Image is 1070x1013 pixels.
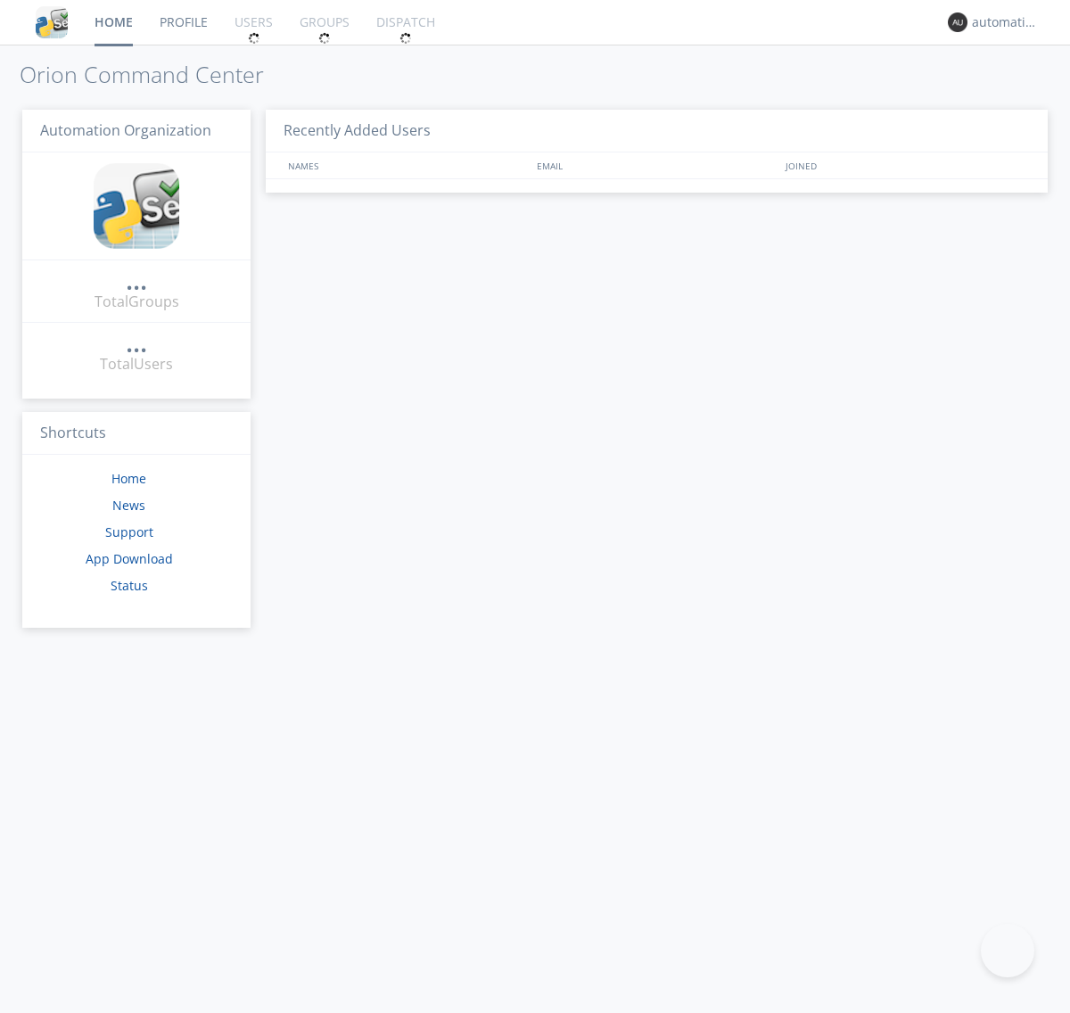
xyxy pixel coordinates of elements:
a: Support [105,523,153,540]
img: 373638.png [948,12,967,32]
img: cddb5a64eb264b2086981ab96f4c1ba7 [94,163,179,249]
div: automation+atlas0031 [972,13,1039,31]
span: Automation Organization [40,120,211,140]
iframe: Toggle Customer Support [981,924,1034,977]
div: EMAIL [532,152,781,178]
img: spin.svg [318,32,331,45]
img: spin.svg [399,32,412,45]
div: JOINED [781,152,1031,178]
a: News [112,497,145,514]
div: NAMES [284,152,528,178]
div: Total Groups [95,292,179,312]
h3: Shortcuts [22,412,251,456]
img: spin.svg [248,32,260,45]
a: ... [126,334,147,354]
h3: Recently Added Users [266,110,1048,153]
div: Total Users [100,354,173,375]
div: ... [126,271,147,289]
a: ... [126,271,147,292]
a: App Download [86,550,173,567]
a: Status [111,577,148,594]
img: cddb5a64eb264b2086981ab96f4c1ba7 [36,6,68,38]
div: ... [126,334,147,351]
a: Home [111,470,146,487]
